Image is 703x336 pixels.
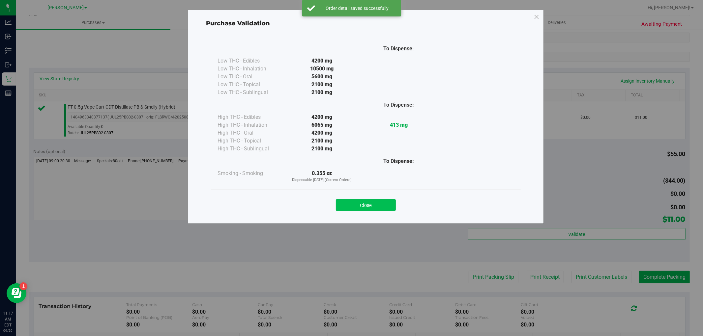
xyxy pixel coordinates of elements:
[206,20,270,27] span: Purchase Validation
[360,45,437,53] div: To Dispense:
[283,57,360,65] div: 4200 mg
[218,89,283,96] div: Low THC - Sublingual
[218,73,283,81] div: Low THC - Oral
[218,57,283,65] div: Low THC - Edibles
[283,73,360,81] div: 5600 mg
[283,121,360,129] div: 6065 mg
[283,137,360,145] div: 2100 mg
[218,113,283,121] div: High THC - Edibles
[283,81,360,89] div: 2100 mg
[336,199,396,211] button: Close
[283,169,360,183] div: 0.355 oz
[360,101,437,109] div: To Dispense:
[390,122,408,128] strong: 413 mg
[7,283,26,303] iframe: Resource center
[283,65,360,73] div: 10500 mg
[360,157,437,165] div: To Dispense:
[218,121,283,129] div: High THC - Inhalation
[283,113,360,121] div: 4200 mg
[218,65,283,73] div: Low THC - Inhalation
[218,137,283,145] div: High THC - Topical
[319,5,396,12] div: Order detail saved successfully
[218,145,283,153] div: High THC - Sublingual
[283,129,360,137] div: 4200 mg
[283,145,360,153] div: 2100 mg
[283,89,360,96] div: 2100 mg
[218,81,283,89] div: Low THC - Topical
[218,169,283,177] div: Smoking - Smoking
[283,177,360,183] p: Dispensable [DATE] (Current Orders)
[19,282,27,290] iframe: Resource center unread badge
[218,129,283,137] div: High THC - Oral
